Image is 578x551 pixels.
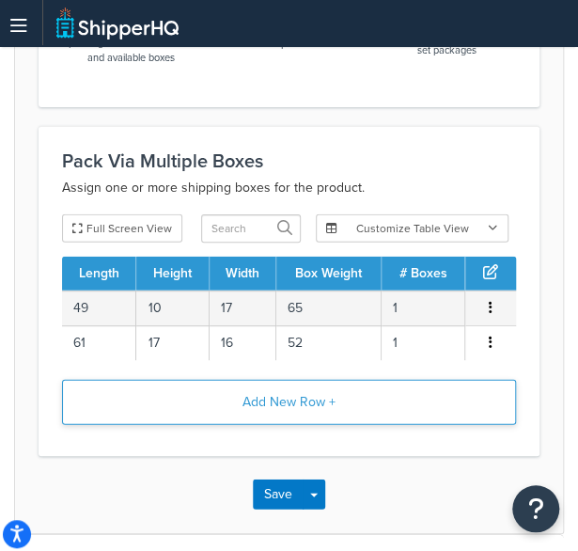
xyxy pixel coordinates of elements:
th: # Boxes [382,257,465,291]
h3: Pack Via Multiple Boxes [62,150,516,171]
td: 52 [276,325,382,360]
button: Open Resource Center [512,485,559,532]
button: Customize Table View [316,214,508,243]
td: 1 [382,325,465,360]
td: 49 [62,291,136,325]
td: 10 [136,291,209,325]
button: Full Screen View [62,214,182,243]
th: Height [136,257,209,291]
td: 1 [382,291,465,325]
th: Box Weight [276,257,382,291]
input: Search [201,214,301,243]
td: 16 [210,325,276,360]
button: Save [253,480,304,510]
td: 61 [62,325,136,360]
th: Length [62,257,136,291]
p: Assign one or more shipping boxes for the product. [62,177,516,199]
td: 17 [136,325,209,360]
td: 17 [210,291,276,325]
button: Add New Row + [62,380,516,425]
th: Width [210,257,276,291]
td: 65 [276,291,382,325]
